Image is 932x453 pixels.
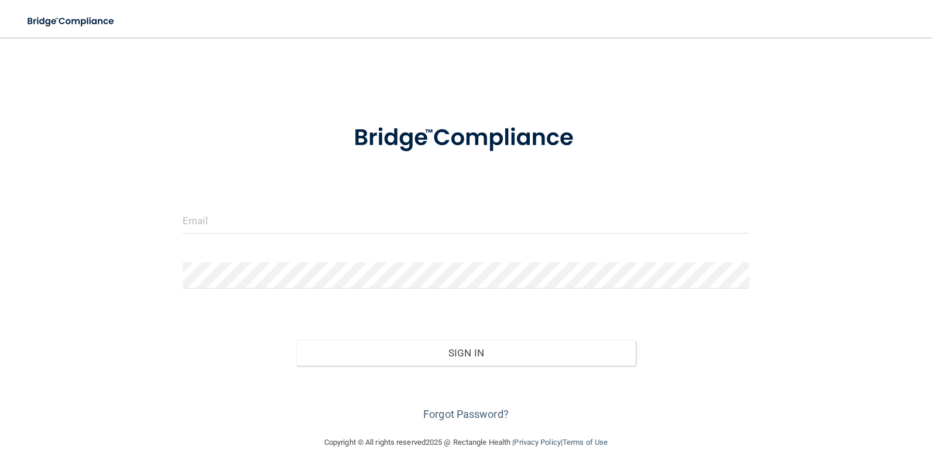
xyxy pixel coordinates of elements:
[423,408,509,420] a: Forgot Password?
[330,108,602,169] img: bridge_compliance_login_screen.278c3ca4.svg
[514,438,560,447] a: Privacy Policy
[183,207,749,234] input: Email
[18,9,125,33] img: bridge_compliance_login_screen.278c3ca4.svg
[296,340,636,366] button: Sign In
[563,438,608,447] a: Terms of Use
